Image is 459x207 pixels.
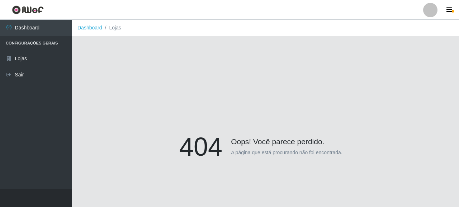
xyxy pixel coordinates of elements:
li: Lojas [102,24,121,32]
nav: breadcrumb [72,20,459,36]
img: CoreUI Logo [12,5,44,14]
h1: 404 [179,131,222,162]
h4: Oops! Você parece perdido. [179,131,351,146]
p: A página que está procurando não foi encontrada. [231,149,342,156]
a: Dashboard [77,25,102,30]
